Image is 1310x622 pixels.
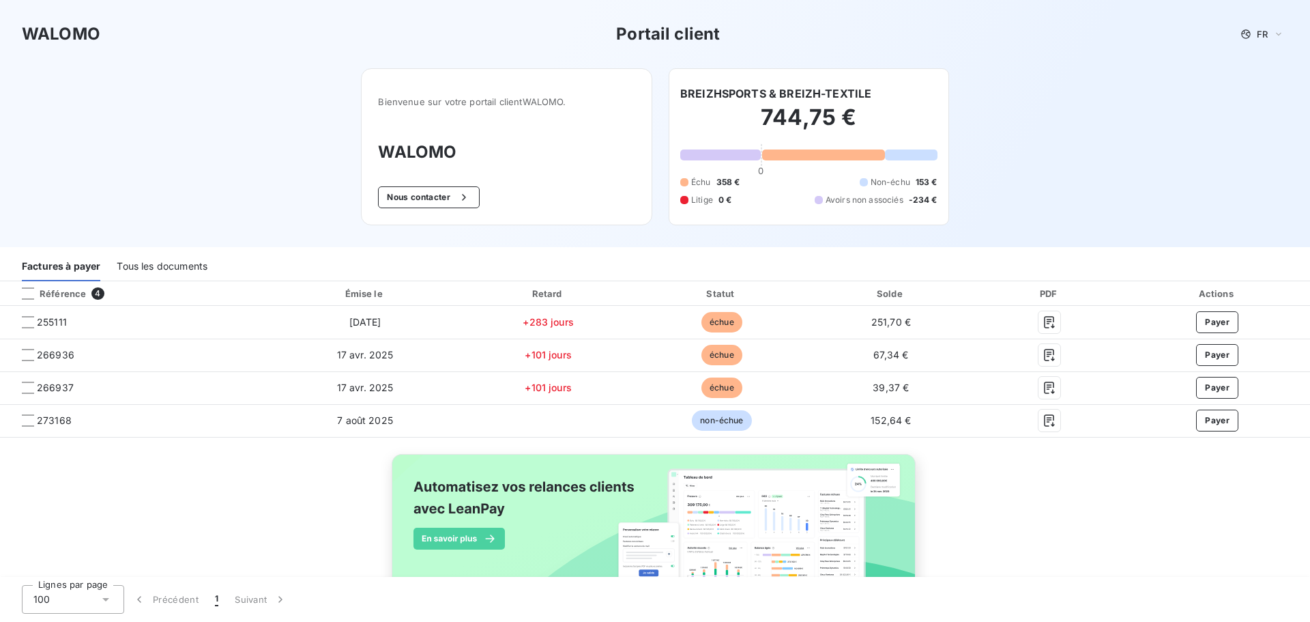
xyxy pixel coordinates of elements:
span: 39,37 € [873,382,909,393]
button: 1 [207,585,227,614]
span: 153 € [916,176,937,188]
span: 100 [33,593,50,606]
span: 0 € [718,194,731,206]
span: Litige [691,194,713,206]
span: +283 jours [523,316,574,328]
span: Échu [691,176,711,188]
span: 358 € [716,176,740,188]
span: 273168 [37,414,72,427]
div: Solde [810,287,972,300]
span: [DATE] [349,316,381,328]
span: Avoirs non associés [826,194,903,206]
h3: WALOMO [378,140,635,165]
h6: BREIZHSPORTS & BREIZH-TEXTILE [680,85,871,102]
span: 4 [91,287,104,300]
span: échue [701,312,742,333]
span: 251,70 € [871,316,911,328]
span: Non-échu [871,176,910,188]
span: +101 jours [525,349,572,361]
h3: WALOMO [22,22,100,46]
h3: Portail client [616,22,720,46]
button: Nous contacter [378,186,479,208]
span: échue [701,378,742,398]
span: Bienvenue sur votre portail client WALOMO . [378,96,635,107]
span: 255111 [37,315,67,329]
span: échue [701,345,742,365]
div: Actions [1127,287,1307,300]
span: 0 [758,165,763,176]
div: Factures à payer [22,253,100,281]
div: Émise le [272,287,458,300]
div: Tous les documents [117,253,207,281]
div: PDF [977,287,1122,300]
img: banner [379,446,931,614]
div: Statut [639,287,804,300]
span: 266936 [37,348,74,362]
span: 7 août 2025 [337,414,393,426]
span: 17 avr. 2025 [337,382,394,393]
button: Payer [1196,344,1238,366]
span: 67,34 € [873,349,908,361]
span: 1 [215,593,218,606]
span: FR [1257,29,1268,40]
span: non-échue [692,410,751,431]
span: 266937 [37,381,74,395]
h2: 744,75 € [680,104,937,145]
button: Payer [1196,377,1238,399]
span: 17 avr. 2025 [337,349,394,361]
div: Retard [463,287,633,300]
button: Suivant [227,585,295,614]
button: Précédent [124,585,207,614]
span: +101 jours [525,382,572,393]
span: -234 € [909,194,937,206]
div: Référence [11,287,86,300]
button: Payer [1196,410,1238,432]
span: 152,64 € [871,414,911,426]
button: Payer [1196,311,1238,333]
